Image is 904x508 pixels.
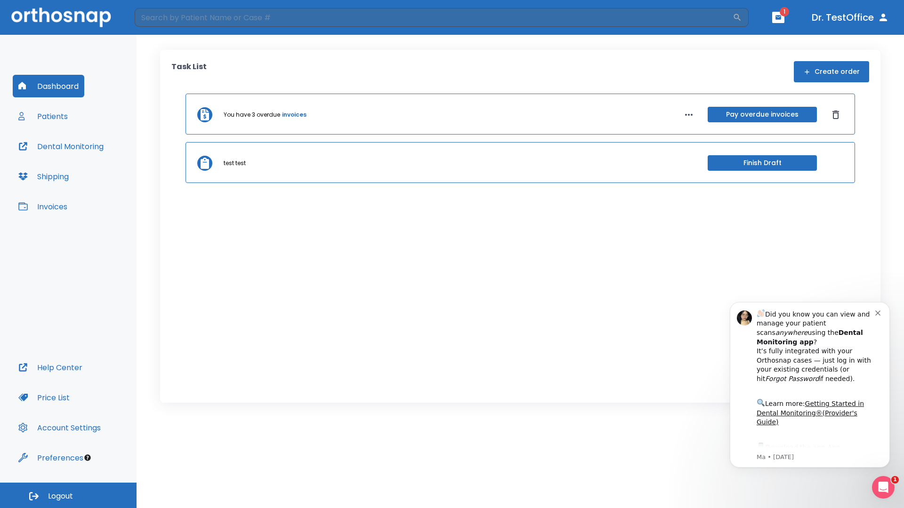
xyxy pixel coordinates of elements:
[135,8,733,27] input: Search by Patient Name or Case #
[891,476,899,484] span: 1
[828,107,843,122] button: Dismiss
[48,491,73,501] span: Logout
[13,105,73,127] button: Patients
[11,8,111,27] img: Orthosnap
[808,9,893,26] button: Dr. TestOffice
[13,356,88,379] button: Help Center
[282,111,307,119] a: invoices
[171,61,207,82] p: Task List
[872,476,895,499] iframe: Intercom live chat
[224,159,246,167] p: test test
[13,165,74,188] button: Shipping
[13,195,73,218] button: Invoices
[224,111,280,119] p: You have 3 overdue
[13,446,89,469] button: Preferences
[716,290,904,503] iframe: Intercom notifications message
[83,453,92,462] div: Tooltip anchor
[780,7,789,16] span: 1
[13,75,84,97] button: Dashboard
[708,107,817,122] button: Pay overdue invoices
[13,135,109,158] button: Dental Monitoring
[794,61,869,82] button: Create order
[13,386,75,409] button: Price List
[708,155,817,171] button: Finish Draft
[13,416,106,439] button: Account Settings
